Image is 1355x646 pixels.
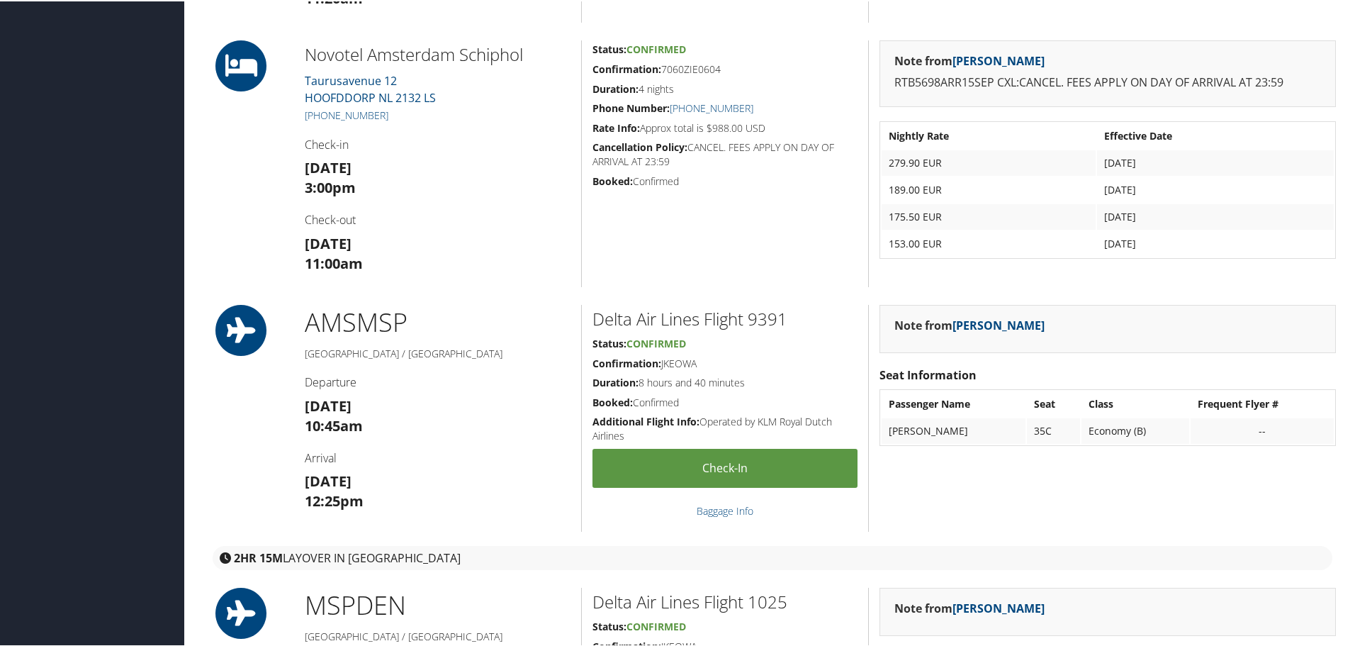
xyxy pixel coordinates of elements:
td: [PERSON_NAME] [882,417,1025,442]
strong: [DATE] [305,233,352,252]
a: Check-in [592,447,858,486]
a: Baggage Info [697,503,753,516]
strong: [DATE] [305,395,352,414]
strong: Confirmation: [592,355,661,369]
strong: Confirmation: [592,61,661,74]
strong: Status: [592,335,626,349]
h5: [GEOGRAPHIC_DATA] / [GEOGRAPHIC_DATA] [305,628,570,642]
strong: Status: [592,618,626,632]
p: RTB5698ARR15SEP CXL:CANCEL. FEES APPLY ON DAY OF ARRIVAL AT 23:59 [894,72,1321,91]
a: [PERSON_NAME] [952,52,1045,67]
strong: Status: [592,41,626,55]
th: Nightly Rate [882,122,1096,147]
h5: JKEOWA [592,355,858,369]
td: 189.00 EUR [882,176,1096,201]
th: Class [1081,390,1189,416]
a: [PERSON_NAME] [952,599,1045,615]
td: 175.50 EUR [882,203,1096,228]
h5: Operated by KLM Royal Dutch Airlines [592,413,858,441]
td: [DATE] [1097,230,1334,255]
strong: Cancellation Policy: [592,139,687,152]
h5: Approx total is $988.00 USD [592,120,858,134]
h5: 4 nights [592,81,858,95]
strong: [DATE] [305,157,352,176]
strong: 10:45am [305,415,363,434]
td: [DATE] [1097,203,1334,228]
strong: Duration: [592,374,639,388]
h4: Check-out [305,211,570,226]
h5: 8 hours and 40 minutes [592,374,858,389]
strong: Note from [894,52,1045,67]
a: [PHONE_NUMBER] [305,107,388,121]
div: -- [1198,423,1327,436]
h5: 7060ZIE0604 [592,61,858,75]
th: Seat [1027,390,1080,416]
strong: 2HR 15M [234,549,283,564]
span: Confirmed [626,41,686,55]
h4: Departure [305,373,570,389]
th: Frequent Flyer # [1191,390,1334,416]
h5: Confirmed [592,173,858,187]
td: 35C [1027,417,1080,442]
h1: AMS MSP [305,303,570,339]
a: Taurusavenue 12HOOFDDORP NL 2132 LS [305,72,436,104]
h2: Novotel Amsterdam Schiphol [305,41,570,65]
span: Confirmed [626,618,686,632]
a: [PERSON_NAME] [952,316,1045,332]
h1: MSP DEN [305,586,570,622]
h5: Confirmed [592,394,858,408]
strong: Rate Info: [592,120,640,133]
h4: Arrival [305,449,570,464]
td: 153.00 EUR [882,230,1096,255]
td: [DATE] [1097,176,1334,201]
td: Economy (B) [1081,417,1189,442]
span: Confirmed [626,335,686,349]
td: [DATE] [1097,149,1334,174]
strong: Duration: [592,81,639,94]
h5: [GEOGRAPHIC_DATA] / [GEOGRAPHIC_DATA] [305,345,570,360]
strong: [DATE] [305,470,352,489]
strong: Booked: [592,173,633,186]
strong: Seat Information [879,366,977,382]
strong: 11:00am [305,252,363,272]
a: [PHONE_NUMBER] [670,100,753,113]
strong: Additional Flight Info: [592,413,699,427]
th: Passenger Name [882,390,1025,416]
h2: Delta Air Lines Flight 1025 [592,589,858,613]
td: 279.90 EUR [882,149,1096,174]
th: Effective Date [1097,122,1334,147]
strong: 3:00pm [305,177,356,196]
strong: Note from [894,316,1045,332]
div: layover in [GEOGRAPHIC_DATA] [213,545,1332,569]
strong: Phone Number: [592,100,670,113]
h5: CANCEL. FEES APPLY ON DAY OF ARRIVAL AT 23:59 [592,139,858,167]
h2: Delta Air Lines Flight 9391 [592,306,858,330]
h4: Check-in [305,135,570,151]
strong: Note from [894,599,1045,615]
strong: 12:25pm [305,490,364,509]
strong: Booked: [592,394,633,408]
